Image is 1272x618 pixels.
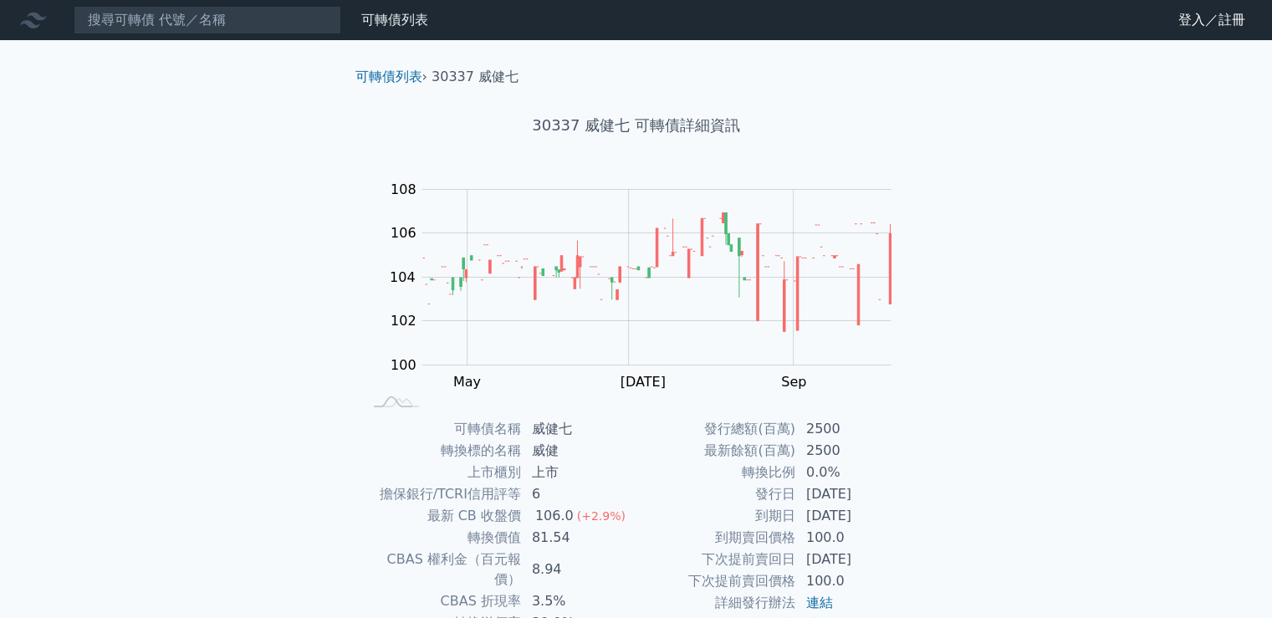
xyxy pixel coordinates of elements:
g: Series [422,213,891,332]
td: 詳細發行辦法 [636,592,796,614]
td: 最新餘額(百萬) [636,440,796,462]
a: 可轉債列表 [355,69,422,84]
tspan: 104 [390,269,416,285]
td: 2500 [796,418,911,440]
td: 轉換標的名稱 [362,440,522,462]
div: 106.0 [532,506,577,526]
td: 威健七 [522,418,636,440]
td: 2500 [796,440,911,462]
td: 轉換比例 [636,462,796,483]
td: 100.0 [796,570,911,592]
tspan: 102 [391,313,416,329]
h1: 30337 威健七 可轉債詳細資訊 [342,114,931,137]
td: 上市櫃別 [362,462,522,483]
a: 登入／註冊 [1165,7,1259,33]
tspan: 106 [391,225,416,241]
span: (+2.9%) [577,509,626,523]
li: › [355,67,427,87]
td: 威健 [522,440,636,462]
td: 0.0% [796,462,911,483]
li: 30337 威健七 [432,67,519,87]
input: 搜尋可轉債 代號／名稱 [74,6,341,34]
td: 擔保銀行/TCRI信用評等 [362,483,522,505]
td: [DATE] [796,549,911,570]
td: 上市 [522,462,636,483]
g: Chart [381,181,916,390]
tspan: 108 [391,181,416,197]
td: 下次提前賣回價格 [636,570,796,592]
td: 到期賣回價格 [636,527,796,549]
td: 6 [522,483,636,505]
tspan: 100 [391,357,416,373]
td: 轉換價值 [362,527,522,549]
td: 3.5% [522,590,636,612]
a: 連結 [806,595,833,610]
td: 最新 CB 收盤價 [362,505,522,527]
td: 發行日 [636,483,796,505]
td: 81.54 [522,527,636,549]
td: CBAS 折現率 [362,590,522,612]
td: 到期日 [636,505,796,527]
a: 可轉債列表 [361,12,428,28]
tspan: Sep [781,374,806,390]
td: [DATE] [796,483,911,505]
td: 發行總額(百萬) [636,418,796,440]
tspan: [DATE] [621,374,666,390]
td: 下次提前賣回日 [636,549,796,570]
td: CBAS 權利金（百元報價） [362,549,522,590]
td: 8.94 [522,549,636,590]
td: 可轉債名稱 [362,418,522,440]
td: [DATE] [796,505,911,527]
td: 100.0 [796,527,911,549]
tspan: May [453,374,481,390]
